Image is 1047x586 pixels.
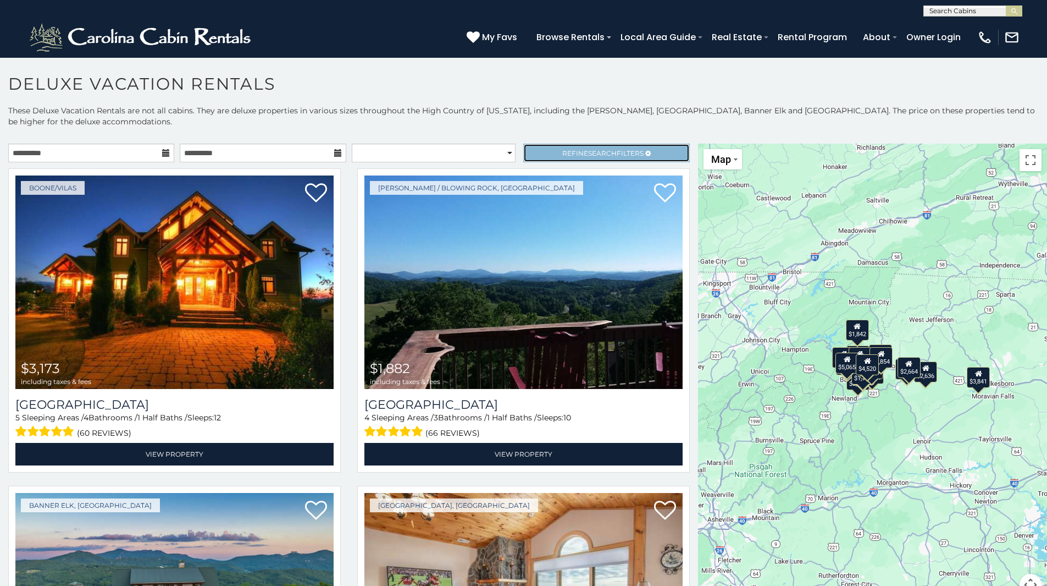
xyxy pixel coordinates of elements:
div: $1,966 [852,364,875,385]
div: $5,065 [836,353,859,374]
img: mail-regular-white.png [1004,30,1020,45]
div: $2,676 [833,347,856,368]
a: Rental Program [772,28,852,47]
span: 5 [15,413,20,423]
div: $2,636 [915,362,938,382]
span: including taxes & fees [370,378,440,385]
a: Banner Elk, [GEOGRAPHIC_DATA] [21,499,160,512]
span: Refine Filters [562,149,644,157]
a: Add to favorites [305,500,327,523]
span: 3 [434,413,438,423]
div: $2,292 [847,369,870,390]
a: [GEOGRAPHIC_DATA] [364,397,683,412]
h3: Wilderness Lodge [15,397,334,412]
a: [GEOGRAPHIC_DATA], [GEOGRAPHIC_DATA] [370,499,538,512]
div: $1,882 [895,359,918,380]
a: Sunset Lodge $1,882 including taxes & fees [364,176,683,389]
a: Local Area Guide [615,28,701,47]
button: Toggle fullscreen view [1020,149,1042,171]
a: Boone/Vilas [21,181,85,195]
a: [PERSON_NAME] / Blowing Rock, [GEOGRAPHIC_DATA] [370,181,583,195]
img: Wilderness Lodge [15,176,334,389]
span: Map [711,154,731,165]
span: 1 Half Baths / [487,413,537,423]
h3: Sunset Lodge [364,397,683,412]
a: Add to favorites [305,182,327,205]
div: $2,491 [849,347,872,368]
div: $3,173 [869,344,892,365]
button: Change map style [703,149,742,169]
span: $3,173 [21,360,60,376]
span: 4 [364,413,369,423]
span: 10 [563,413,571,423]
span: 12 [214,413,221,423]
span: $1,882 [370,360,410,376]
a: Owner Login [901,28,966,47]
div: $2,247 [846,346,869,366]
a: Browse Rentals [531,28,610,47]
a: My Favs [467,30,520,45]
div: $4,520 [856,354,879,375]
a: About [857,28,896,47]
span: (66 reviews) [425,426,480,440]
span: including taxes & fees [21,378,91,385]
div: $1,854 [870,347,893,368]
img: White-1-2.png [27,21,256,54]
div: Sleeping Areas / Bathrooms / Sleeps: [364,412,683,440]
div: $3,841 [967,367,990,388]
img: phone-regular-white.png [977,30,993,45]
img: Sunset Lodge [364,176,683,389]
a: Real Estate [706,28,767,47]
div: $2,664 [898,357,921,378]
span: 4 [84,413,88,423]
a: Wilderness Lodge $3,173 including taxes & fees [15,176,334,389]
span: 1 Half Baths / [137,413,187,423]
a: View Property [364,443,683,465]
span: Search [588,149,617,157]
a: [GEOGRAPHIC_DATA] [15,397,334,412]
a: Add to favorites [654,182,676,205]
a: RefineSearchFilters [523,144,689,162]
div: $1,842 [846,320,869,341]
a: View Property [15,443,334,465]
a: Add to favorites [654,500,676,523]
div: Sleeping Areas / Bathrooms / Sleeps: [15,412,334,440]
span: My Favs [482,30,517,44]
span: (60 reviews) [77,426,131,440]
